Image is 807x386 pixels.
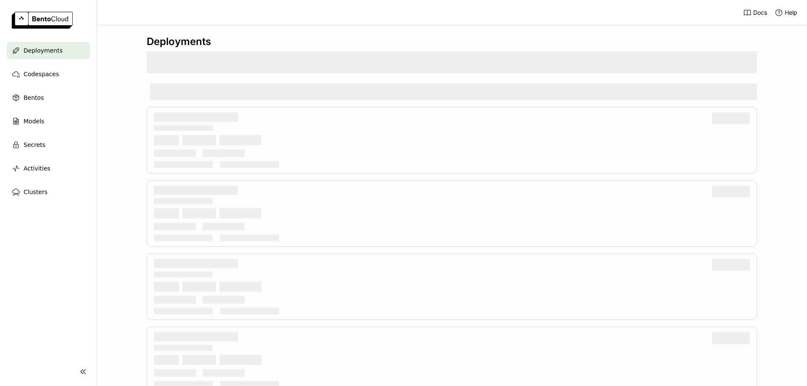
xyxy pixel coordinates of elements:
a: Secrets [7,136,90,153]
img: logo [12,12,73,29]
div: Deployments [147,35,757,48]
span: Bentos [24,93,44,103]
a: Activities [7,160,90,177]
a: Clusters [7,184,90,200]
span: Help [785,9,797,16]
a: Docs [743,8,767,17]
span: Secrets [24,140,45,150]
span: Deployments [24,45,63,56]
span: Clusters [24,187,47,197]
span: Models [24,116,44,126]
span: Codespaces [24,69,59,79]
span: Activities [24,163,50,173]
a: Models [7,113,90,130]
div: Help [775,8,797,17]
span: Docs [753,9,767,16]
a: Bentos [7,89,90,106]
